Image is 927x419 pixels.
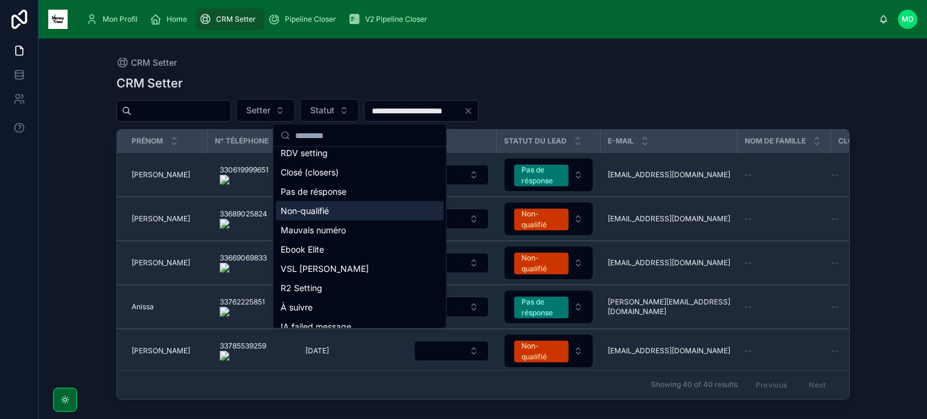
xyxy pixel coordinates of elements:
div: Ebook Elite [276,240,444,259]
span: E-mail [608,136,634,146]
a: Anissa [132,302,200,312]
a: Select Button [504,290,593,324]
button: Clear [463,106,478,116]
a: -- [831,302,907,312]
a: -- [745,346,824,356]
span: Showing 40 of 40 results [651,380,737,390]
span: V2 Pipeline Closer [365,14,427,24]
span: [EMAIL_ADDRESS][DOMAIN_NAME] [608,258,730,268]
span: [PERSON_NAME] [132,258,190,268]
span: [EMAIL_ADDRESS][DOMAIN_NAME] [608,214,730,224]
a: -- [745,214,824,224]
a: Select Button [413,252,489,274]
span: -- [745,346,752,356]
button: Select Button [414,165,489,185]
a: [EMAIL_ADDRESS][DOMAIN_NAME] [608,346,730,356]
a: 33669069833 [215,248,291,277]
button: Select Button [505,247,593,279]
a: [PERSON_NAME] [132,258,200,268]
span: Setter [246,104,270,116]
a: 33785539259 [215,336,291,365]
div: IA failed message [276,317,444,336]
span: Home [167,14,187,24]
span: CRM Setter [216,14,256,24]
a: Select Button [413,340,489,362]
a: Pipeline Closer [264,8,345,30]
span: Anissa [132,302,154,312]
div: VSL [PERSON_NAME] [276,259,444,279]
a: Select Button [504,334,593,368]
a: -- [745,170,824,180]
a: CRM Setter [116,57,177,69]
span: Nom de famille [745,136,806,146]
a: -- [745,302,824,312]
a: [PERSON_NAME][EMAIL_ADDRESS][DOMAIN_NAME] [608,297,730,317]
span: -- [745,214,752,224]
span: [DATE] [305,346,329,356]
button: Select Button [414,253,489,273]
div: Non-qualifié [521,341,561,362]
span: -- [745,302,752,312]
div: scrollable content [77,6,879,33]
div: Non-qualifié [521,253,561,274]
span: -- [745,170,752,180]
span: [PERSON_NAME] [132,214,190,224]
span: Statut [310,104,334,116]
button: Select Button [414,297,489,317]
onoff-telecom-ce-phone-number-wrapper: 33785539259 [220,341,266,350]
a: Select Button [504,158,593,192]
button: Select Button [505,159,593,191]
a: Mon Profil [82,8,146,30]
div: Mauvais numéro [276,221,444,240]
h1: CRM Setter [116,75,183,92]
span: -- [745,258,752,268]
span: -- [831,302,838,312]
a: [PERSON_NAME] [132,346,200,356]
span: MD [902,14,914,24]
a: Select Button [413,208,489,230]
div: Pas de résponse [276,182,444,201]
span: [PERSON_NAME] [132,170,190,180]
a: CRM Setter [196,8,264,30]
img: actions-icon.png [220,307,265,317]
a: Select Button [504,246,593,280]
span: -- [831,214,838,224]
div: Pas de résponse [521,165,561,186]
span: Closer [838,136,867,146]
span: Pipeline Closer [285,14,336,24]
img: actions-icon.png [220,351,266,361]
img: actions-icon.png [220,175,269,184]
a: [PERSON_NAME] [132,170,200,180]
span: Statut du lead [504,136,567,146]
img: actions-icon.png [220,219,267,228]
a: Select Button [504,202,593,236]
span: -- [831,258,838,268]
a: [PERSON_NAME] [132,214,200,224]
span: Prénom [132,136,163,146]
div: Non-qualifié [276,201,444,221]
button: Select Button [236,99,295,122]
button: Select Button [505,291,593,323]
onoff-telecom-ce-phone-number-wrapper: 33669069833 [220,253,267,262]
a: 33762225851 [215,292,291,321]
a: -- [831,258,907,268]
a: V2 Pipeline Closer [345,8,436,30]
button: Select Button [414,341,489,361]
img: actions-icon.png [220,263,267,273]
button: Select Button [505,335,593,367]
a: 330619999651 [215,160,291,189]
a: [DATE] [305,346,399,356]
onoff-telecom-ce-phone-number-wrapper: 33689025824 [220,209,267,218]
div: R2 Setting [276,279,444,298]
a: -- [745,258,824,268]
span: -- [831,346,838,356]
span: [PERSON_NAME] [132,346,190,356]
a: -- [831,346,907,356]
button: Select Button [505,203,593,235]
div: Pas de résponse [521,297,561,318]
img: App logo [48,10,68,29]
a: Select Button [413,296,489,318]
a: [EMAIL_ADDRESS][DOMAIN_NAME] [608,170,730,180]
onoff-telecom-ce-phone-number-wrapper: 33762225851 [220,297,265,306]
span: CRM Setter [131,57,177,69]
